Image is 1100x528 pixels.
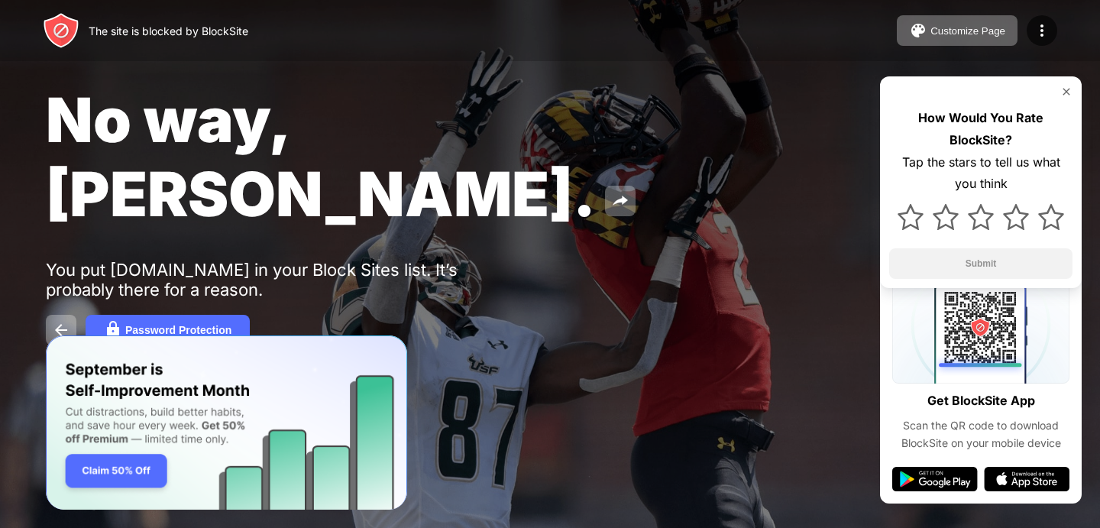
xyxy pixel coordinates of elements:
img: star.svg [933,204,959,230]
button: Submit [889,248,1072,279]
div: You put [DOMAIN_NAME] in your Block Sites list. It’s probably there for a reason. [46,260,518,300]
div: Tap the stars to tell us what you think [889,151,1072,196]
div: Scan the QR code to download BlockSite on your mobile device [892,417,1069,452]
div: The site is blocked by BlockSite [89,24,248,37]
img: google-play.svg [892,467,978,491]
img: star.svg [968,204,994,230]
img: star.svg [1003,204,1029,230]
iframe: Banner [46,335,407,510]
div: How Would You Rate BlockSite? [889,107,1072,151]
img: star.svg [898,204,924,230]
img: back.svg [52,321,70,339]
span: No way, [PERSON_NAME]. [46,83,596,231]
button: Customize Page [897,15,1017,46]
img: app-store.svg [984,467,1069,491]
img: pallet.svg [909,21,927,40]
img: rate-us-close.svg [1060,86,1072,98]
img: password.svg [104,321,122,339]
img: menu-icon.svg [1033,21,1051,40]
img: share.svg [611,192,629,210]
div: Customize Page [930,25,1005,37]
img: star.svg [1038,204,1064,230]
img: header-logo.svg [43,12,79,49]
div: Password Protection [125,324,231,336]
button: Password Protection [86,315,250,345]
